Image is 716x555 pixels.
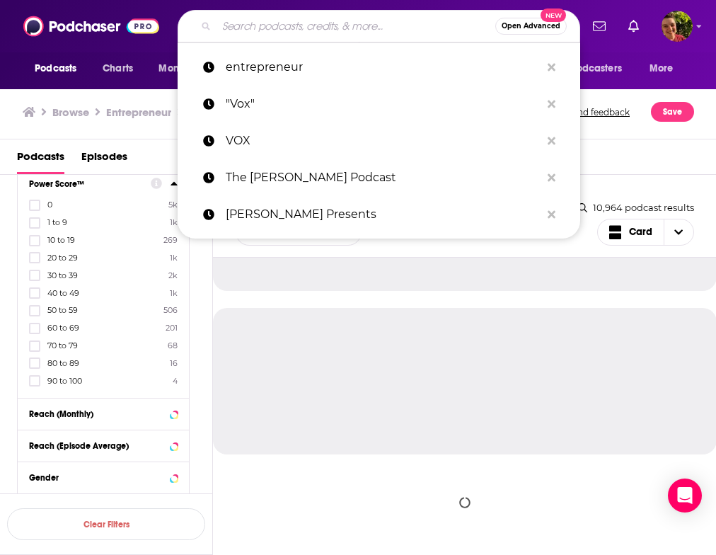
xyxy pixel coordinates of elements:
span: 10 to 19 [47,235,75,245]
button: Power Score™ [29,174,151,192]
p: Noah Kagan Presents [226,196,541,233]
span: 80 to 89 [47,358,79,368]
span: 1 to 9 [47,217,67,227]
img: Podchaser - Follow, Share and Rate Podcasts [23,13,159,40]
span: 50 to 59 [47,305,78,315]
span: 1k [170,217,178,227]
span: 20 to 29 [47,253,78,263]
a: VOX [178,122,580,159]
div: Power Score™ [29,179,142,189]
button: Show profile menu [662,11,693,42]
a: Show notifications dropdown [623,14,645,38]
div: Open Intercom Messenger [668,479,702,513]
span: 1k [170,253,178,263]
span: 5k [168,200,178,210]
span: 68 [168,341,178,350]
button: Reach (Monthly) [29,404,178,422]
button: Loading [359,483,571,522]
span: More [649,59,674,79]
a: "Vox" [178,86,580,122]
a: Episodes [81,145,127,174]
span: 0 [47,200,52,210]
button: Reach (Episode Average) [29,436,178,454]
button: Clear Filters [7,508,205,540]
img: User Profile [662,11,693,42]
div: Gender [29,473,166,483]
button: Save [651,102,694,122]
h1: Entrepreneur [106,105,171,119]
button: open menu [25,55,95,82]
span: New [541,8,566,22]
button: Open AdvancedNew [495,18,567,35]
div: 10,964 podcast results [578,202,694,213]
a: Browse [52,105,89,119]
span: 4 [173,376,178,386]
button: open menu [149,55,227,82]
button: open menu [640,55,691,82]
span: 70 to 79 [47,341,78,350]
a: Podcasts [17,145,64,174]
button: Gender [29,468,178,486]
span: For Podcasters [554,59,622,79]
button: Choose View [597,219,695,246]
span: Podcasts [35,59,76,79]
a: Show notifications dropdown [587,14,611,38]
span: 40 to 49 [47,288,79,298]
div: Search podcasts, credits, & more... [178,10,580,42]
span: Monitoring [158,59,209,79]
div: Reach (Episode Average) [29,441,166,451]
a: The [PERSON_NAME] Podcast [178,159,580,196]
span: 60 to 69 [47,323,79,333]
span: Logged in as Marz [662,11,693,42]
span: 1k [170,288,178,298]
p: entrepreneur [226,49,541,86]
span: 30 to 39 [47,270,78,280]
button: open menu [545,55,642,82]
span: Card [629,227,652,237]
a: entrepreneur [178,49,580,86]
span: 2k [168,270,178,280]
a: [PERSON_NAME] Presents [178,196,580,233]
span: 90 to 100 [47,376,82,386]
span: 269 [163,235,178,245]
p: The Jefferson Fisher Podcast [226,159,541,196]
span: Charts [103,59,133,79]
p: "Vox" [226,86,541,122]
span: 506 [163,305,178,315]
a: Charts [93,55,142,82]
button: Send feedback [563,102,634,122]
span: 16 [170,358,178,368]
p: VOX [226,122,541,159]
span: 201 [166,323,178,333]
span: Open Advanced [502,23,560,30]
input: Search podcasts, credits, & more... [216,15,495,38]
div: Reach (Monthly) [29,409,166,419]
